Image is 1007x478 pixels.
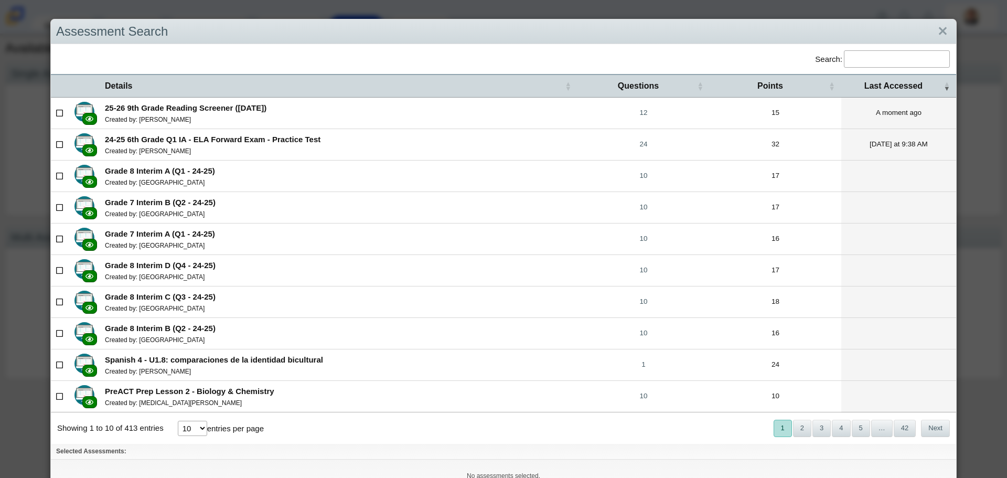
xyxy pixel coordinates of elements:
span: Last Accessed [864,81,923,90]
a: 24 [577,129,710,160]
small: Created by: [GEOGRAPHIC_DATA] [105,210,205,218]
b: Grade 7 Interim B (Q2 - 24-25) [105,198,216,207]
b: 24-25 6th Grade Q1 IA - ELA Forward Exam - Practice Test [105,135,320,144]
a: 10 [577,318,710,349]
nav: pagination [773,420,950,437]
a: 10 [577,286,710,317]
img: type-advanced.svg [74,102,94,122]
button: 5 [852,420,870,437]
small: Created by: [GEOGRAPHIC_DATA] [105,179,205,186]
b: Grade 8 Interim D (Q4 - 24-25) [105,261,216,270]
button: 2 [793,420,811,437]
label: Search: [815,55,842,63]
span: Questions : Activate to sort [697,75,703,97]
small: Created by: [PERSON_NAME] [105,147,191,155]
a: 10 [577,192,710,223]
small: Created by: [GEOGRAPHIC_DATA] [105,273,205,281]
span: Details : Activate to sort [565,75,571,97]
img: type-advanced.svg [74,291,94,311]
span: Points : Activate to sort [829,75,835,97]
b: Selected Assessments: [56,448,126,455]
img: type-advanced.svg [74,228,94,248]
td: 32 [710,129,841,161]
small: Created by: [GEOGRAPHIC_DATA] [105,242,205,249]
span: Points [757,81,783,90]
button: 42 [894,420,916,437]
img: type-advanced.svg [74,385,94,405]
img: type-advanced.svg [74,322,94,342]
img: type-advanced.svg [74,133,94,153]
td: 18 [710,286,841,318]
a: 12 [577,98,710,129]
b: Grade 8 Interim C (Q3 - 24-25) [105,292,216,301]
button: 1 [774,420,792,437]
td: 17 [710,255,841,286]
td: 17 [710,192,841,224]
a: 10 [577,161,710,192]
div: Showing 1 to 10 of 413 entries [51,412,164,444]
img: type-advanced.svg [74,196,94,216]
small: Created by: [PERSON_NAME] [105,116,191,123]
td: 10 [710,381,841,412]
span: Details [105,81,132,90]
span: Last Accessed : Activate to remove sorting [944,75,950,97]
small: Created by: [GEOGRAPHIC_DATA] [105,336,205,344]
b: Grade 8 Interim B (Q2 - 24-25) [105,324,216,333]
td: 15 [710,98,841,129]
time: Aug 22, 2025 at 1:04 PM [876,109,922,116]
time: Aug 21, 2025 at 9:38 AM [870,140,928,148]
td: 16 [710,224,841,255]
td: 17 [710,161,841,192]
small: Created by: [GEOGRAPHIC_DATA] [105,305,205,312]
td: 24 [710,349,841,381]
button: 4 [832,420,850,437]
a: Close [935,23,951,40]
a: 10 [577,224,710,254]
b: Grade 7 Interim A (Q1 - 24-25) [105,229,215,238]
a: 10 [577,255,710,286]
img: type-advanced.svg [74,165,94,185]
small: Created by: [PERSON_NAME] [105,368,191,375]
a: 10 [577,381,710,412]
b: Spanish 4 - U1.8: comparaciones de la identidad bicultural [105,355,323,364]
button: Next [921,420,950,437]
img: type-advanced.svg [74,259,94,279]
div: Assessment Search [51,19,956,44]
span: … [871,420,893,437]
b: PreACT Prep Lesson 2 - Biology & Chemistry [105,387,274,396]
small: Created by: [MEDICAL_DATA][PERSON_NAME] [105,399,242,407]
img: type-advanced.svg [74,354,94,374]
button: 3 [812,420,831,437]
span: Questions [618,81,659,90]
label: entries per page [207,424,264,433]
td: 16 [710,318,841,349]
b: 25-26 9th Grade Reading Screener ([DATE]) [105,103,266,112]
b: Grade 8 Interim A (Q1 - 24-25) [105,166,215,175]
a: 1 [577,349,710,380]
